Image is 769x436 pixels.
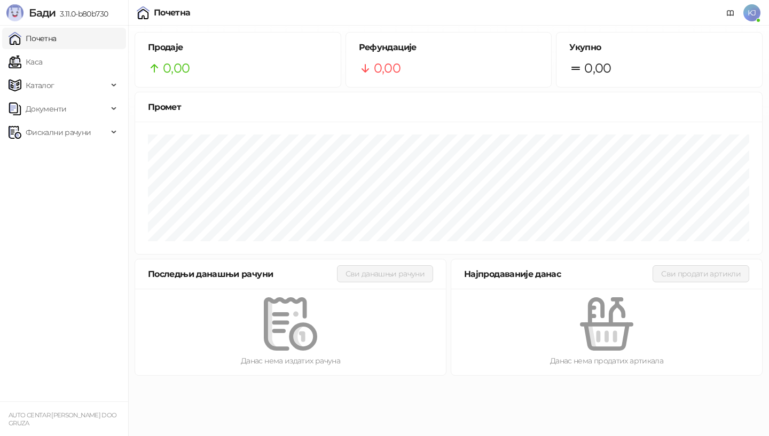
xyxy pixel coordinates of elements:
[722,4,739,21] a: Документација
[26,75,54,96] span: Каталог
[653,265,749,282] button: Сви продати артикли
[152,355,429,367] div: Данас нема издатих рачуна
[9,411,116,427] small: AUTO CENTAR [PERSON_NAME] DOO GRUZA
[569,41,749,54] h5: Укупно
[26,98,66,120] span: Документи
[464,267,653,281] div: Најпродаваније данас
[359,41,539,54] h5: Рефундације
[148,100,749,114] div: Промет
[154,9,191,17] div: Почетна
[337,265,433,282] button: Сви данашњи рачуни
[56,9,108,19] span: 3.11.0-b80b730
[26,122,91,143] span: Фискални рачуни
[6,4,23,21] img: Logo
[584,58,611,78] span: 0,00
[743,4,760,21] span: KJ
[163,58,190,78] span: 0,00
[29,6,56,19] span: Бади
[148,267,337,281] div: Последњи данашњи рачуни
[9,51,42,73] a: Каса
[148,41,328,54] h5: Продаје
[9,28,57,49] a: Почетна
[374,58,401,78] span: 0,00
[468,355,745,367] div: Данас нема продатих артикала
